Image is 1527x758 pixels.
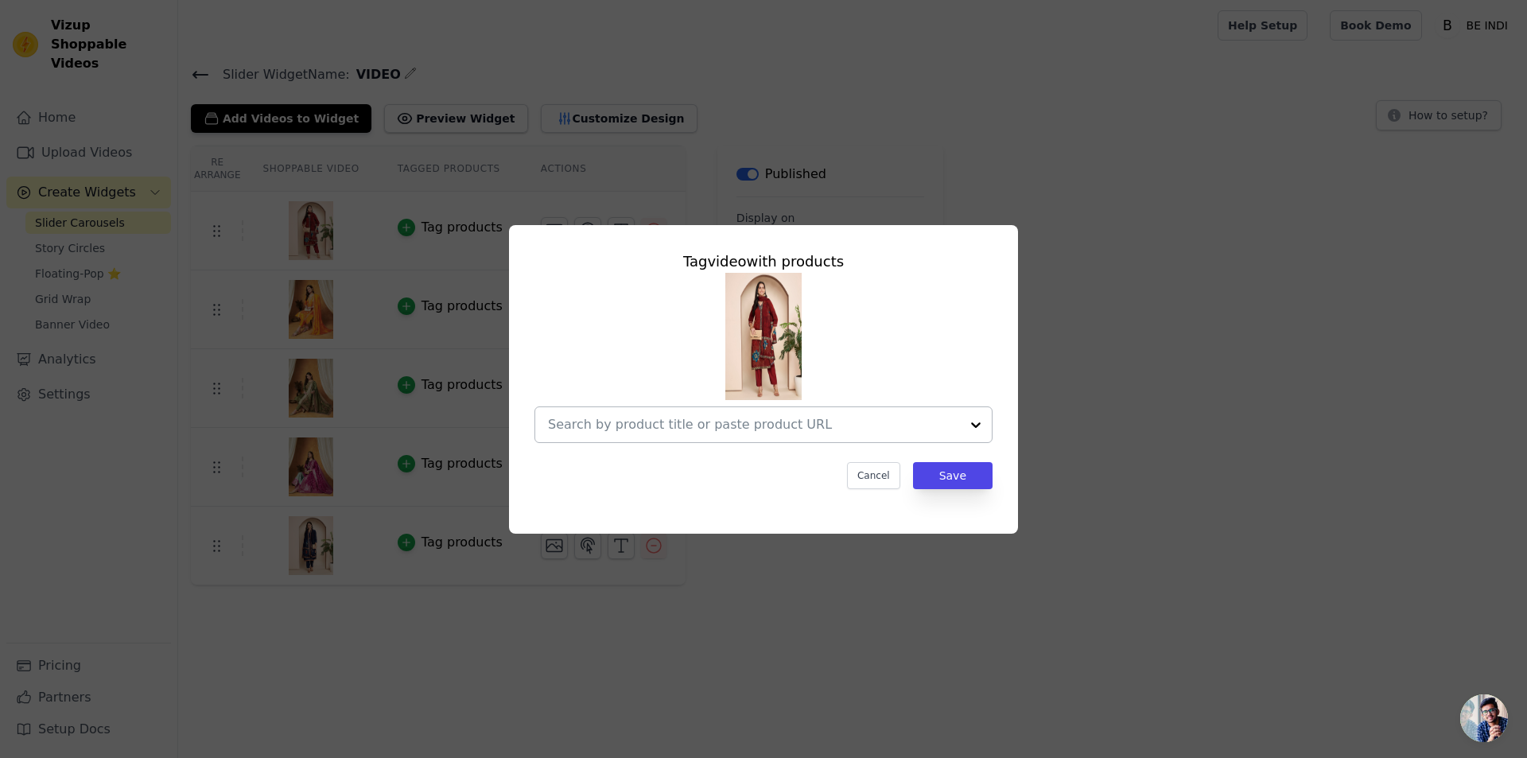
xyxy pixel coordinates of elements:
[548,415,960,434] input: Search by product title or paste product URL
[1460,694,1508,742] a: Open chat
[913,462,993,489] button: Save
[847,462,900,489] button: Cancel
[725,273,802,400] img: vizup-images-b2a8.jpg
[534,251,993,273] div: Tag video with products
